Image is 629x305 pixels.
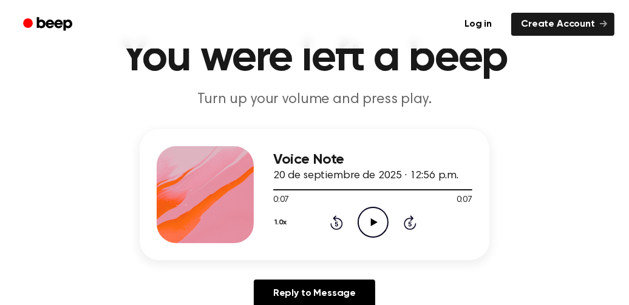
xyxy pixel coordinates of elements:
[452,10,504,38] a: Log in
[81,90,548,110] p: Turn up your volume and press play.
[273,194,289,207] span: 0:07
[457,194,472,207] span: 0:07
[273,170,458,181] span: 20 de septiembre de 2025 · 12:56 p.m.
[273,212,291,233] button: 1.0x
[511,13,614,36] a: Create Account
[15,13,83,36] a: Beep
[273,152,472,168] h3: Voice Note
[15,36,614,80] h1: You were left a beep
